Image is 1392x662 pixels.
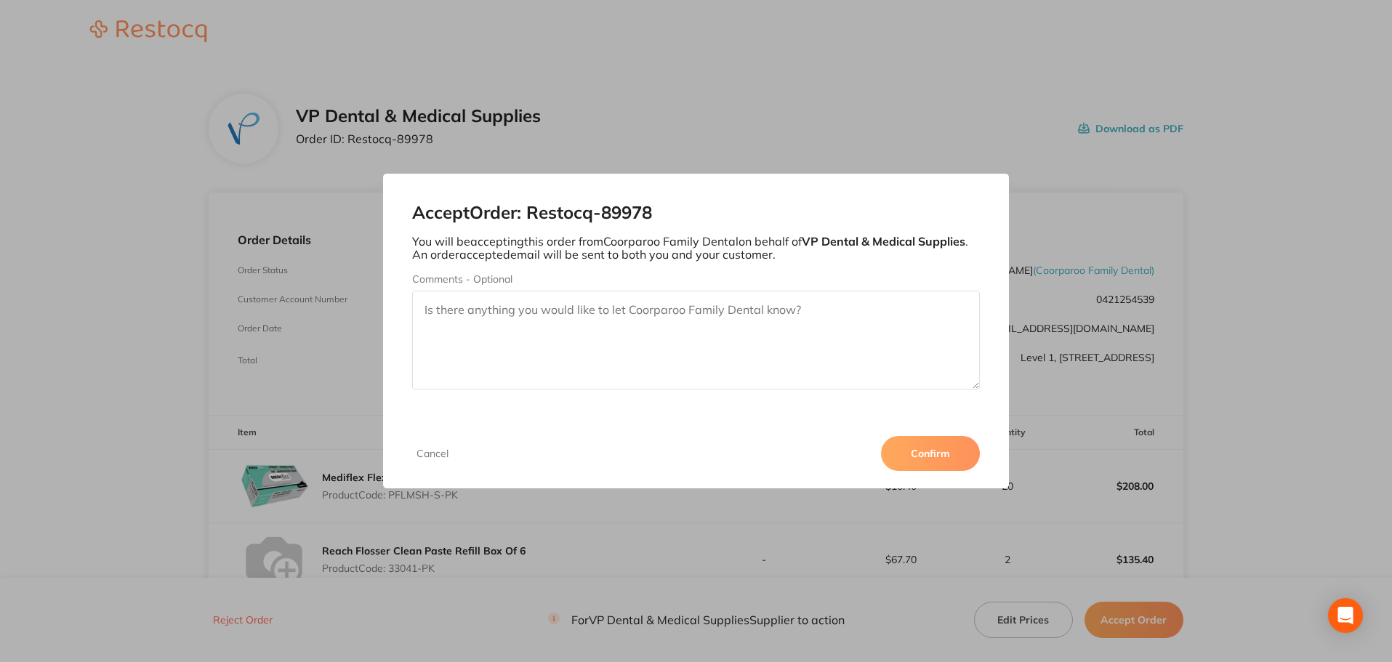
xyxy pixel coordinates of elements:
b: VP Dental & Medical Supplies [802,234,965,249]
button: Confirm [881,436,980,471]
button: Cancel [412,447,453,460]
p: You will be accepting this order from Coorparoo Family Dental on behalf of . An order accepted em... [412,235,981,262]
label: Comments - Optional [412,273,981,285]
div: Open Intercom Messenger [1328,598,1363,633]
h2: Accept Order: Restocq- 89978 [412,203,981,223]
